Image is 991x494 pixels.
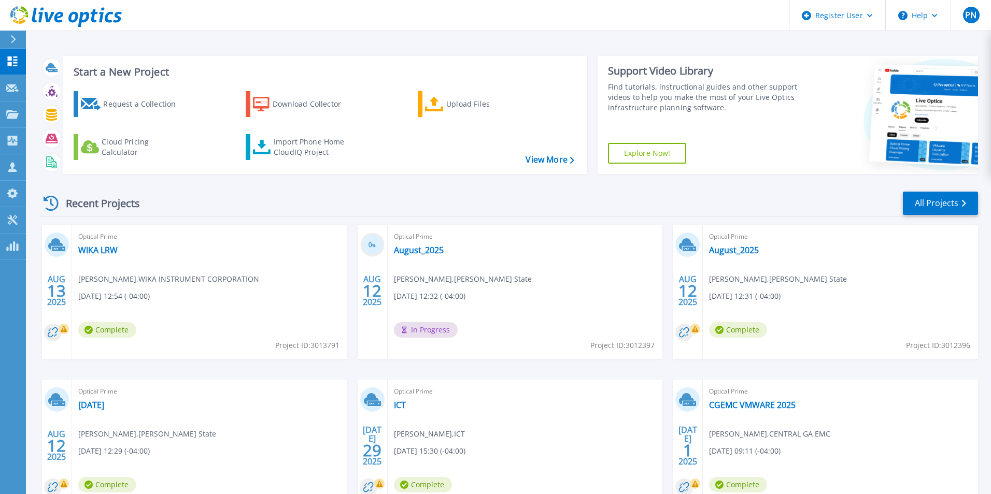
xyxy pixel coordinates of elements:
span: [PERSON_NAME] , CENTRAL GA EMC [709,428,830,440]
div: Recent Projects [40,191,154,216]
span: [PERSON_NAME] , WIKA INSTRUMENT CORPORATION [78,273,259,285]
span: In Progress [394,322,458,338]
span: PN [965,11,976,19]
a: Download Collector [246,91,361,117]
span: 1 [683,446,692,455]
a: Cloud Pricing Calculator [74,134,189,160]
div: AUG 2025 [47,272,66,310]
span: Project ID: 3012396 [906,340,970,351]
span: Project ID: 3012397 [590,340,655,351]
span: Optical Prime [394,386,657,397]
span: [DATE] 12:31 (-04:00) [709,290,781,302]
span: Complete [709,477,767,492]
span: Optical Prime [709,231,972,242]
a: ICT [394,400,406,410]
a: CGEMC VMWARE 2025 [709,400,796,410]
h3: 0 [360,239,385,251]
div: [DATE] 2025 [362,427,382,464]
span: Complete [78,322,136,338]
a: Request a Collection [74,91,189,117]
a: Explore Now! [608,143,687,164]
a: August_2025 [394,245,444,255]
div: Upload Files [446,94,529,114]
div: AUG 2025 [678,272,698,310]
div: Import Phone Home CloudIQ Project [274,137,355,157]
div: Request a Collection [103,94,186,114]
div: Download Collector [273,94,356,114]
a: All Projects [903,192,978,215]
span: 12 [678,286,697,295]
div: AUG 2025 [47,427,66,464]
span: Complete [394,477,452,492]
div: Support Video Library [608,64,802,78]
span: [DATE] 15:30 (-04:00) [394,445,465,457]
div: [DATE] 2025 [678,427,698,464]
div: Cloud Pricing Calculator [102,137,185,157]
span: Complete [78,477,136,492]
span: Project ID: 3013791 [275,340,339,351]
span: [PERSON_NAME] , ICT [394,428,465,440]
span: 13 [47,286,66,295]
span: 12 [47,441,66,450]
a: [DATE] [78,400,104,410]
a: View More [526,155,574,165]
span: Optical Prime [78,231,341,242]
span: [PERSON_NAME] , [PERSON_NAME] State [78,428,216,440]
span: Complete [709,322,767,338]
span: [PERSON_NAME] , [PERSON_NAME] State [394,273,532,285]
a: WIKA LRW [78,245,118,255]
h3: Start a New Project [74,66,574,78]
div: AUG 2025 [362,272,382,310]
a: Upload Files [418,91,533,117]
span: % [372,242,376,248]
span: Optical Prime [709,386,972,397]
span: Optical Prime [394,231,657,242]
span: 29 [363,446,381,455]
span: [DATE] 12:29 (-04:00) [78,445,150,457]
span: [PERSON_NAME] , [PERSON_NAME] State [709,273,847,285]
span: 12 [363,286,381,295]
span: [DATE] 12:32 (-04:00) [394,290,465,302]
div: Find tutorials, instructional guides and other support videos to help you make the most of your L... [608,82,802,113]
a: August_2025 [709,245,759,255]
span: [DATE] 09:11 (-04:00) [709,445,781,457]
span: [DATE] 12:54 (-04:00) [78,290,150,302]
span: Optical Prime [78,386,341,397]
